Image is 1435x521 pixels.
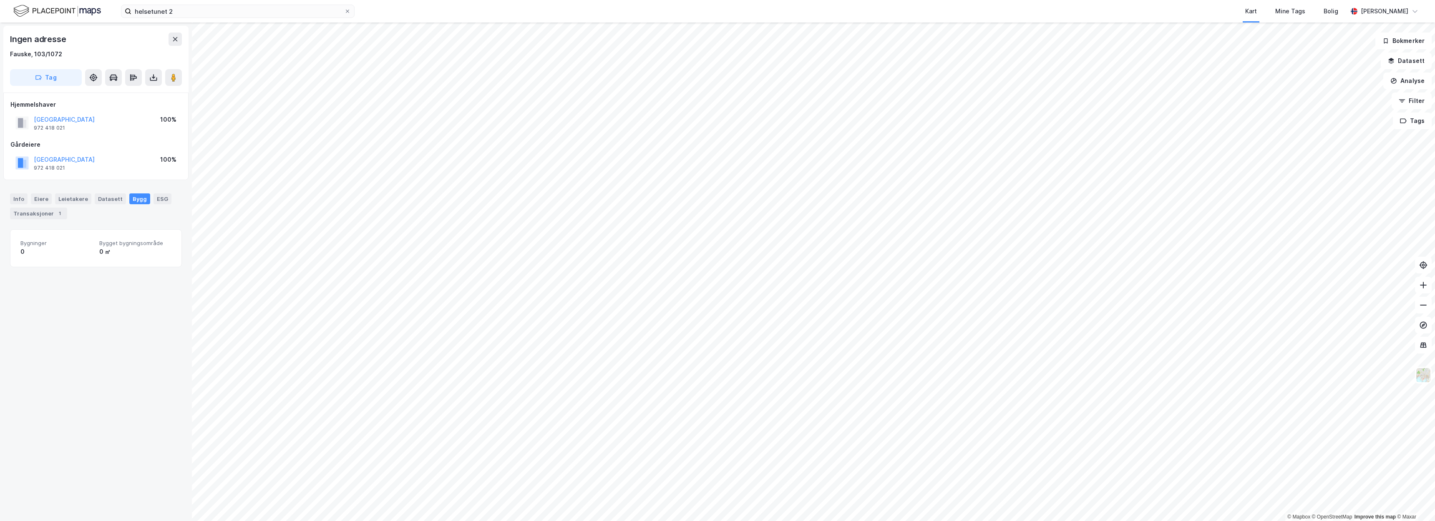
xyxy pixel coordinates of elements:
[154,193,171,204] div: ESG
[13,4,101,18] img: logo.f888ab2527a4732fd821a326f86c7f29.svg
[1381,53,1432,69] button: Datasett
[160,115,176,125] div: 100%
[1393,481,1435,521] iframe: Chat Widget
[1275,6,1305,16] div: Mine Tags
[10,49,62,59] div: Fauske, 103/1072
[1393,113,1432,129] button: Tags
[99,240,171,247] span: Bygget bygningsområde
[1361,6,1408,16] div: [PERSON_NAME]
[1354,514,1396,520] a: Improve this map
[10,69,82,86] button: Tag
[131,5,344,18] input: Søk på adresse, matrikkel, gårdeiere, leietakere eller personer
[31,193,52,204] div: Eiere
[10,33,68,46] div: Ingen adresse
[20,240,93,247] span: Bygninger
[1324,6,1338,16] div: Bolig
[99,247,171,257] div: 0 ㎡
[1287,514,1310,520] a: Mapbox
[10,100,181,110] div: Hjemmelshaver
[1245,6,1257,16] div: Kart
[160,155,176,165] div: 100%
[1393,481,1435,521] div: Kontrollprogram for chat
[129,193,150,204] div: Bygg
[1375,33,1432,49] button: Bokmerker
[10,193,28,204] div: Info
[10,140,181,150] div: Gårdeiere
[95,193,126,204] div: Datasett
[20,247,93,257] div: 0
[55,193,91,204] div: Leietakere
[1415,367,1431,383] img: Z
[1383,73,1432,89] button: Analyse
[34,125,65,131] div: 972 418 021
[1312,514,1352,520] a: OpenStreetMap
[10,208,67,219] div: Transaksjoner
[55,209,64,218] div: 1
[1392,93,1432,109] button: Filter
[34,165,65,171] div: 972 418 021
